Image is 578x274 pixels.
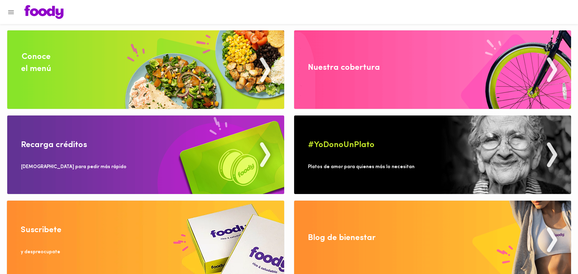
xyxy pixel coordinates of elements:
img: Recarga Creditos [7,115,284,194]
img: logo.png [24,5,64,19]
div: Recarga créditos [21,139,87,151]
div: Platos de amor para quienes más lo necesitan [308,164,415,171]
div: Blog de bienestar [308,232,376,244]
div: [DEMOGRAPHIC_DATA] para pedir más rápido [21,164,126,171]
img: Yo Dono un Plato [294,115,571,194]
div: Suscribete [21,224,61,236]
div: Conoce el menú [21,51,51,75]
img: Nuestra cobertura [294,30,571,109]
div: Nuestra cobertura [308,62,380,74]
div: #YoDonoUnPlato [308,139,374,151]
div: y despreocupate [21,249,60,256]
img: Conoce el menu [7,30,284,109]
iframe: Messagebird Livechat Widget [543,239,572,268]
